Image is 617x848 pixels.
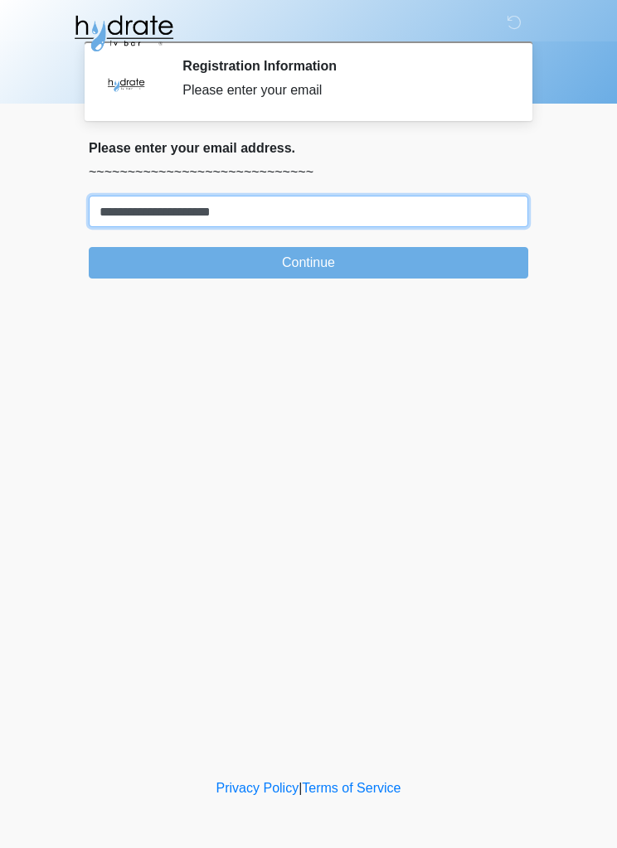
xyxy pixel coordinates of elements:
[101,58,151,108] img: Agent Avatar
[89,140,528,156] h2: Please enter your email address.
[299,781,302,795] a: |
[182,80,503,100] div: Please enter your email
[89,247,528,279] button: Continue
[302,781,401,795] a: Terms of Service
[216,781,299,795] a: Privacy Policy
[72,12,175,54] img: Hydrate IV Bar - Glendale Logo
[89,162,528,182] p: ~~~~~~~~~~~~~~~~~~~~~~~~~~~~~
